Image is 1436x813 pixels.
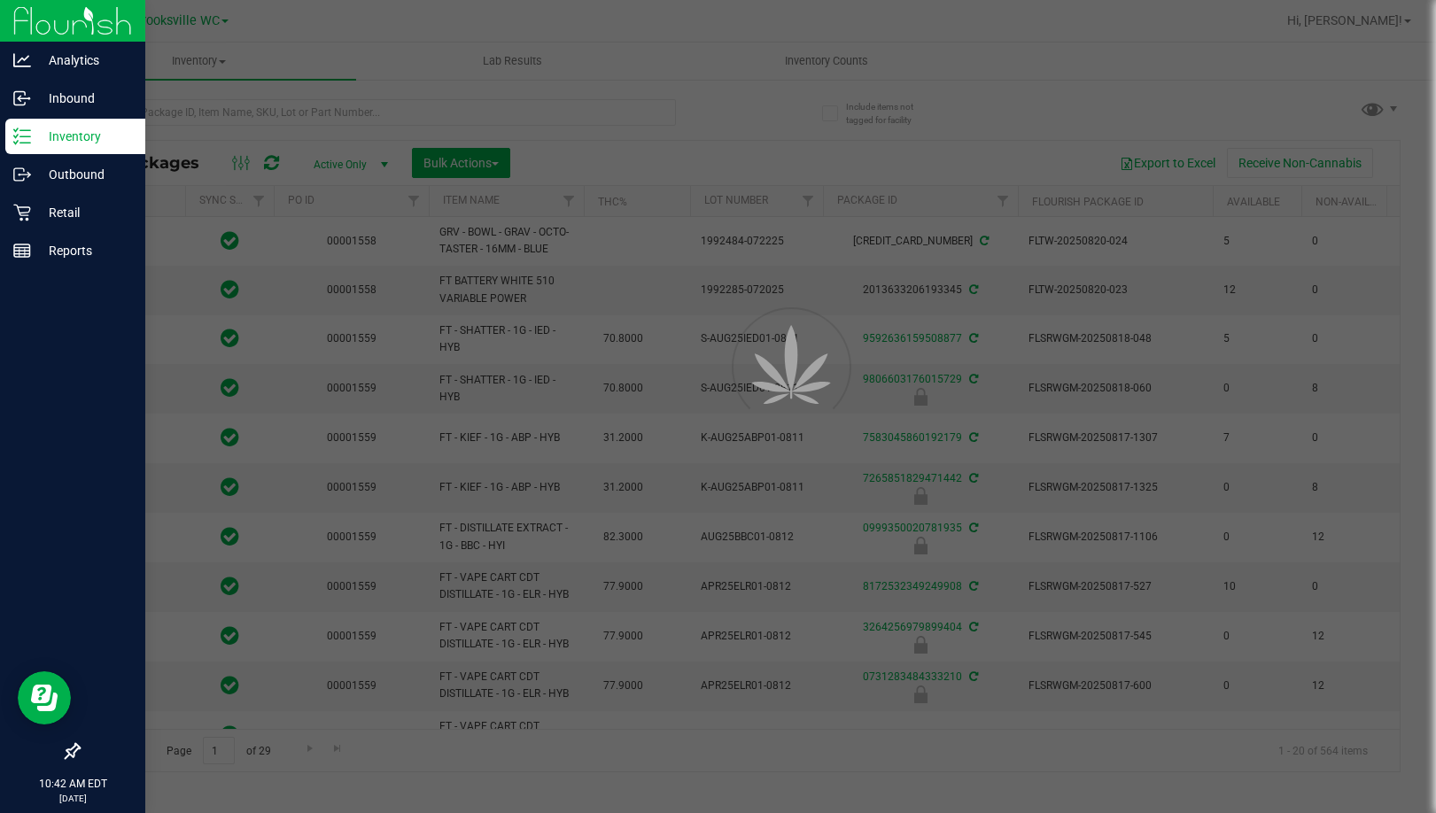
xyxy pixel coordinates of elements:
[31,126,137,147] p: Inventory
[13,242,31,259] inline-svg: Reports
[13,204,31,221] inline-svg: Retail
[13,89,31,107] inline-svg: Inbound
[13,166,31,183] inline-svg: Outbound
[31,240,137,261] p: Reports
[31,88,137,109] p: Inbound
[31,50,137,71] p: Analytics
[8,792,137,805] p: [DATE]
[31,202,137,223] p: Retail
[31,164,137,185] p: Outbound
[18,671,71,724] iframe: Resource center
[8,776,137,792] p: 10:42 AM EDT
[13,51,31,69] inline-svg: Analytics
[13,128,31,145] inline-svg: Inventory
